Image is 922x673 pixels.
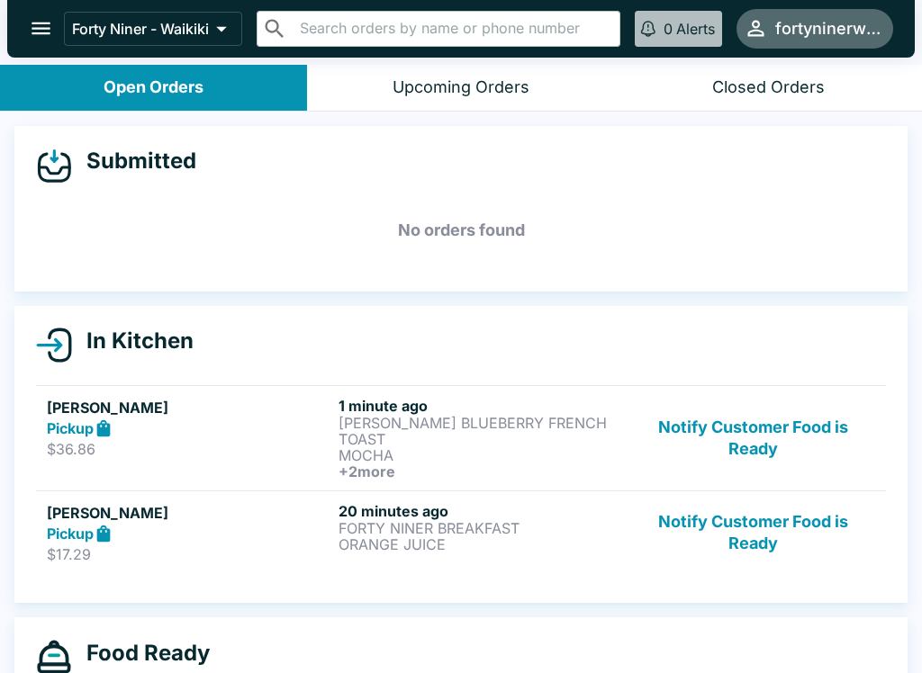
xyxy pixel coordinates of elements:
p: ORANGE JUICE [339,536,623,552]
p: $36.86 [47,440,331,458]
button: Notify Customer Food is Ready [631,397,875,480]
h4: In Kitchen [72,328,194,354]
a: [PERSON_NAME]Pickup$17.2920 minutes agoFORTY NINER BREAKFASTORANGE JUICENotify Customer Food is R... [36,490,886,575]
p: Forty Niner - Waikiki [72,20,209,38]
h4: Food Ready [72,640,210,667]
button: Forty Niner - Waikiki [64,12,242,46]
button: open drawer [18,5,64,51]
p: Alerts [676,20,715,38]
button: fortyninerwaikiki [737,9,893,48]
h5: No orders found [36,198,886,263]
h4: Submitted [72,148,196,175]
p: 0 [664,20,673,38]
p: [PERSON_NAME] BLUEBERRY FRENCH TOAST [339,415,623,447]
h6: 20 minutes ago [339,502,623,520]
input: Search orders by name or phone number [294,16,612,41]
strong: Pickup [47,419,94,437]
a: [PERSON_NAME]Pickup$36.861 minute ago[PERSON_NAME] BLUEBERRY FRENCH TOASTMOCHA+2moreNotify Custom... [36,385,886,490]
div: Closed Orders [712,77,825,98]
h6: 1 minute ago [339,397,623,415]
div: fortyninerwaikiki [775,18,886,40]
p: FORTY NINER BREAKFAST [339,520,623,536]
p: $17.29 [47,545,331,563]
button: Notify Customer Food is Ready [631,502,875,564]
h5: [PERSON_NAME] [47,397,331,418]
strong: Pickup [47,525,94,543]
div: Upcoming Orders [393,77,529,98]
p: MOCHA [339,447,623,463]
div: Open Orders [104,77,203,98]
h6: + 2 more [339,463,623,480]
h5: [PERSON_NAME] [47,502,331,524]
